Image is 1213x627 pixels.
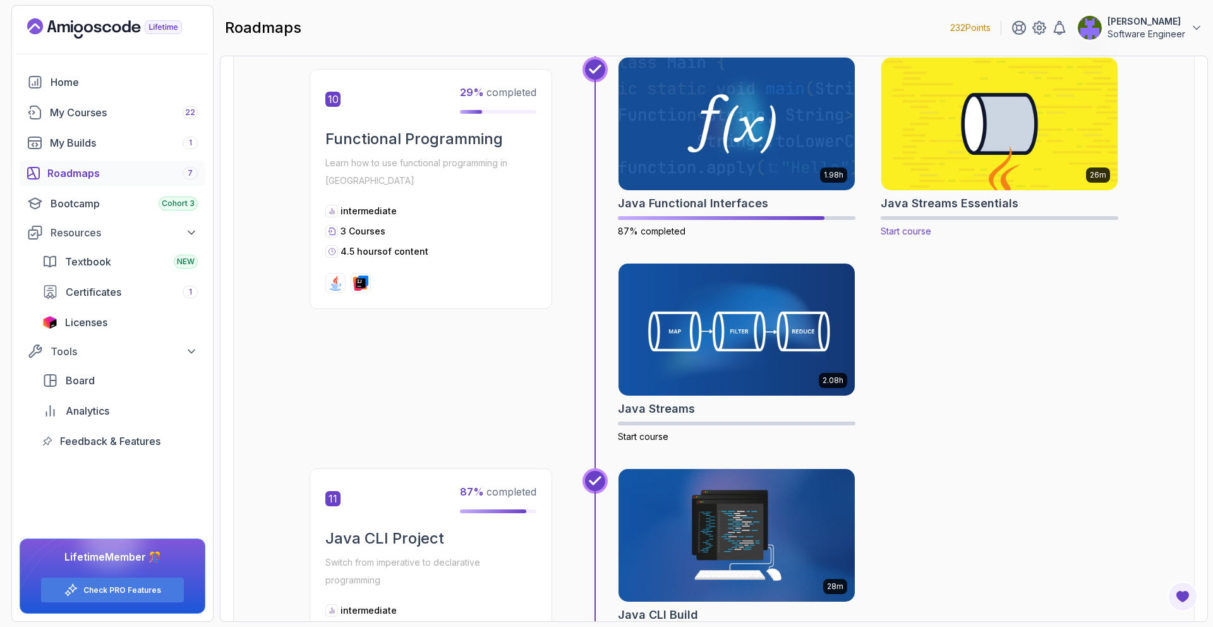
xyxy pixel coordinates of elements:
[325,554,536,589] p: Switch from imperative to declarative programming
[1077,15,1203,40] button: user profile image[PERSON_NAME]Software Engineer
[460,485,484,498] span: 87 %
[618,263,855,444] a: Java Streams card2.08hJava StreamsStart course
[35,368,205,393] a: board
[177,257,195,267] span: NEW
[618,226,685,236] span: 87% completed
[328,276,343,291] img: java logo
[60,434,160,449] span: Feedback & Features
[51,344,198,359] div: Tools
[1078,16,1102,40] img: user profile image
[20,161,205,186] a: roadmaps
[20,340,205,363] button: Tools
[20,221,205,244] button: Resources
[325,154,536,190] p: Learn how to use functional programming in [GEOGRAPHIC_DATA]
[40,577,184,603] button: Check PRO Features
[66,284,121,300] span: Certificates
[162,198,195,209] span: Cohort 3
[618,606,698,624] h2: Java CLI Build
[1168,581,1198,612] button: Open Feedback Button
[66,373,95,388] span: Board
[20,191,205,216] a: bootcamp
[1107,15,1185,28] p: [PERSON_NAME]
[325,129,536,149] h2: Functional Programming
[51,196,198,211] div: Bootcamp
[325,491,341,506] span: 11
[66,403,109,418] span: Analytics
[20,100,205,125] a: courses
[341,226,385,236] span: 3 Courses
[881,57,1118,238] a: Java Streams Essentials card26mJava Streams EssentialsStart course
[189,138,192,148] span: 1
[460,86,484,99] span: 29 %
[325,92,341,107] span: 10
[325,528,536,549] h2: Java CLI Project
[1090,170,1106,180] p: 26m
[35,398,205,423] a: analytics
[35,310,205,335] a: licenses
[35,249,205,274] a: textbook
[618,431,668,442] span: Start course
[35,429,205,454] a: feedback
[341,245,428,258] p: 4.5 hours of content
[618,195,768,212] h2: Java Functional Interfaces
[824,170,843,180] p: 1.98h
[65,254,111,269] span: Textbook
[47,166,198,181] div: Roadmaps
[619,469,855,602] img: Java CLI Build card
[225,18,301,38] h2: roadmaps
[20,130,205,155] a: builds
[619,264,855,396] img: Java Streams card
[619,58,855,190] img: Java Functional Interfaces card
[188,168,193,178] span: 7
[823,375,843,386] p: 2.08h
[50,135,198,150] div: My Builds
[51,225,198,240] div: Resources
[341,205,397,217] p: intermediate
[341,604,397,617] p: intermediate
[51,75,198,90] div: Home
[83,585,161,595] a: Check PRO Features
[827,581,843,592] p: 28m
[35,279,205,305] a: certificates
[618,400,695,418] h2: Java Streams
[460,86,536,99] span: completed
[460,485,536,498] span: completed
[65,315,107,330] span: Licenses
[950,21,991,34] p: 232 Points
[876,54,1124,193] img: Java Streams Essentials card
[20,70,205,95] a: home
[189,287,192,297] span: 1
[881,195,1018,212] h2: Java Streams Essentials
[881,226,931,236] span: Start course
[50,105,198,120] div: My Courses
[353,276,368,291] img: intellij logo
[618,57,855,238] a: Java Functional Interfaces card1.98hJava Functional Interfaces87% completed
[185,107,195,118] span: 22
[42,316,57,329] img: jetbrains icon
[27,18,211,39] a: Landing page
[1107,28,1185,40] p: Software Engineer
